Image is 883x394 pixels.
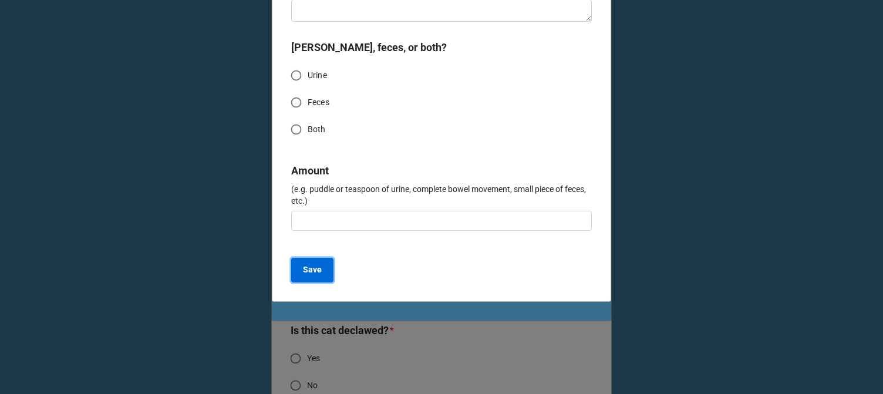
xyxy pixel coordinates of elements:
label: Amount [291,163,329,179]
span: Both [308,123,326,136]
b: Save [303,264,322,276]
span: Feces [308,96,329,109]
span: Urine [308,69,327,82]
button: Save [291,258,333,282]
p: (e.g. puddle or teaspoon of urine, complete bowel movement, small piece of feces, etc.) [291,183,592,207]
label: [PERSON_NAME], feces, or both? [291,39,447,56]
